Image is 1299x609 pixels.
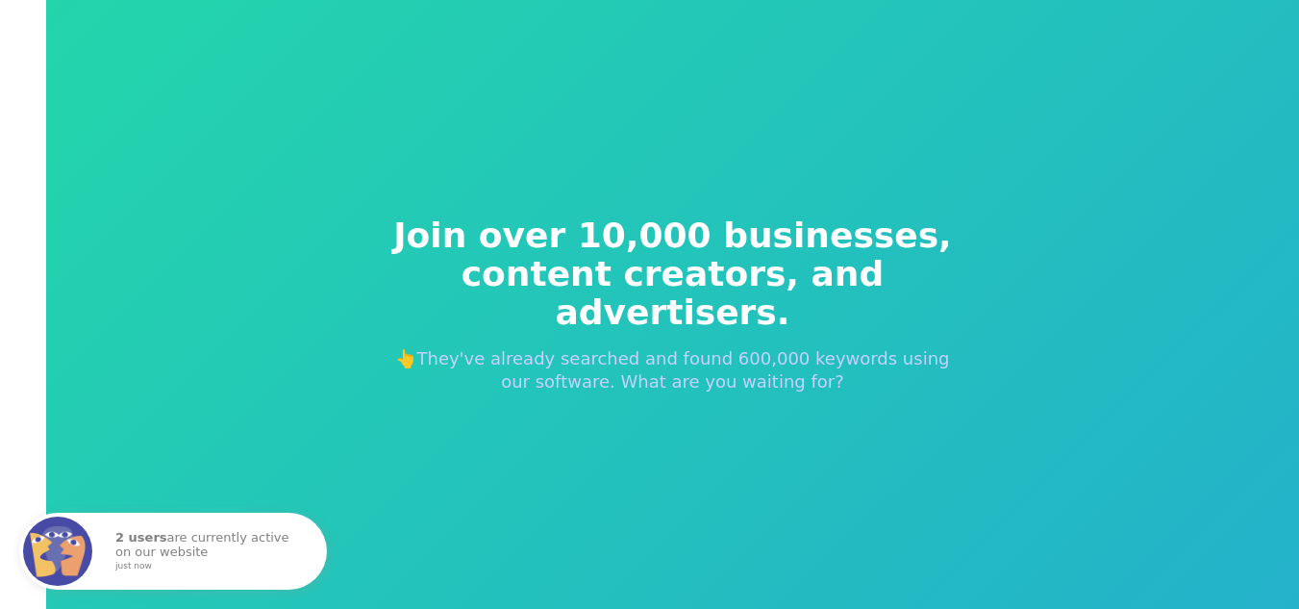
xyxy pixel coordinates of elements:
[381,255,965,332] span: content creators, and advertisers.
[115,531,308,571] p: are currently active on our website
[381,347,965,393] p: 👆They've already searched and found 600,000 keywords using our software. What are you waiting for?
[381,216,965,255] span: Join over 10,000 businesses,
[23,517,92,586] img: Fomo
[115,562,302,571] small: just now
[115,530,167,545] strong: 2 users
